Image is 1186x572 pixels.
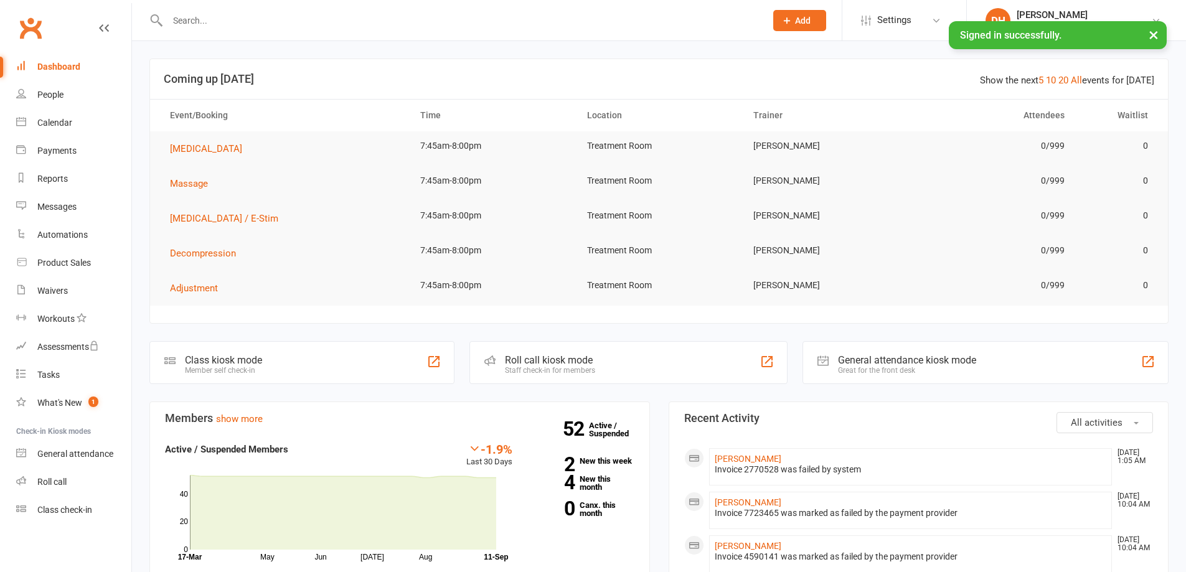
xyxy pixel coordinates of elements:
[37,174,68,184] div: Reports
[16,361,131,389] a: Tasks
[1111,492,1152,509] time: [DATE] 10:04 AM
[1076,166,1159,195] td: 0
[742,201,909,230] td: [PERSON_NAME]
[1046,75,1056,86] a: 10
[16,137,131,165] a: Payments
[37,505,92,515] div: Class check-in
[37,286,68,296] div: Waivers
[909,236,1076,265] td: 0/999
[1017,21,1151,32] div: [PERSON_NAME] [MEDICAL_DATA]
[37,314,75,324] div: Workouts
[531,499,575,518] strong: 0
[1076,201,1159,230] td: 0
[16,333,131,361] a: Assessments
[170,248,236,259] span: Decompression
[409,131,576,161] td: 7:45am-8:00pm
[1076,236,1159,265] td: 0
[170,246,245,261] button: Decompression
[715,464,1107,475] div: Invoice 2770528 was failed by system
[170,178,208,189] span: Massage
[576,271,743,300] td: Treatment Room
[15,12,46,44] a: Clubworx
[715,551,1107,562] div: Invoice 4590141 was marked as failed by the payment provider
[16,109,131,137] a: Calendar
[185,366,262,375] div: Member self check-in
[164,73,1154,85] h3: Coming up [DATE]
[773,10,826,31] button: Add
[531,501,634,517] a: 0Canx. this month
[466,442,512,456] div: -1.9%
[1058,75,1068,86] a: 20
[576,201,743,230] td: Treatment Room
[505,366,595,375] div: Staff check-in for members
[1142,21,1165,48] button: ×
[185,354,262,366] div: Class kiosk mode
[1057,412,1153,433] button: All activities
[409,166,576,195] td: 7:45am-8:00pm
[216,413,263,424] a: show more
[16,221,131,249] a: Automations
[37,370,60,380] div: Tasks
[909,271,1076,300] td: 0/999
[742,236,909,265] td: [PERSON_NAME]
[1076,271,1159,300] td: 0
[37,258,91,268] div: Product Sales
[170,211,287,226] button: [MEDICAL_DATA] / E-Stim
[88,396,98,407] span: 1
[531,457,634,465] a: 2New this week
[37,146,77,156] div: Payments
[589,412,644,447] a: 52Active / Suspended
[909,166,1076,195] td: 0/999
[165,412,634,424] h3: Members
[37,62,80,72] div: Dashboard
[1071,417,1122,428] span: All activities
[1076,100,1159,131] th: Waitlist
[1111,449,1152,465] time: [DATE] 1:05 AM
[909,131,1076,161] td: 0/999
[838,366,976,375] div: Great for the front desk
[16,53,131,81] a: Dashboard
[684,412,1154,424] h3: Recent Activity
[16,468,131,496] a: Roll call
[170,283,218,294] span: Adjustment
[16,249,131,277] a: Product Sales
[877,6,911,34] span: Settings
[409,271,576,300] td: 7:45am-8:00pm
[409,236,576,265] td: 7:45am-8:00pm
[165,444,288,455] strong: Active / Suspended Members
[37,118,72,128] div: Calendar
[16,193,131,221] a: Messages
[1017,9,1151,21] div: [PERSON_NAME]
[37,202,77,212] div: Messages
[170,143,242,154] span: [MEDICAL_DATA]
[960,29,1061,41] span: Signed in successfully.
[531,455,575,474] strong: 2
[170,281,227,296] button: Adjustment
[37,342,99,352] div: Assessments
[715,541,781,551] a: [PERSON_NAME]
[16,305,131,333] a: Workouts
[505,354,595,366] div: Roll call kiosk mode
[742,271,909,300] td: [PERSON_NAME]
[838,354,976,366] div: General attendance kiosk mode
[37,449,113,459] div: General attendance
[1111,536,1152,552] time: [DATE] 10:04 AM
[16,496,131,524] a: Class kiosk mode
[16,389,131,417] a: What's New1
[16,277,131,305] a: Waivers
[980,73,1154,88] div: Show the next events for [DATE]
[164,12,757,29] input: Search...
[909,100,1076,131] th: Attendees
[37,398,82,408] div: What's New
[466,442,512,469] div: Last 30 Days
[715,454,781,464] a: [PERSON_NAME]
[1076,131,1159,161] td: 0
[576,236,743,265] td: Treatment Room
[170,213,278,224] span: [MEDICAL_DATA] / E-Stim
[37,230,88,240] div: Automations
[742,100,909,131] th: Trainer
[563,420,589,438] strong: 52
[37,90,64,100] div: People
[1038,75,1043,86] a: 5
[170,176,217,191] button: Massage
